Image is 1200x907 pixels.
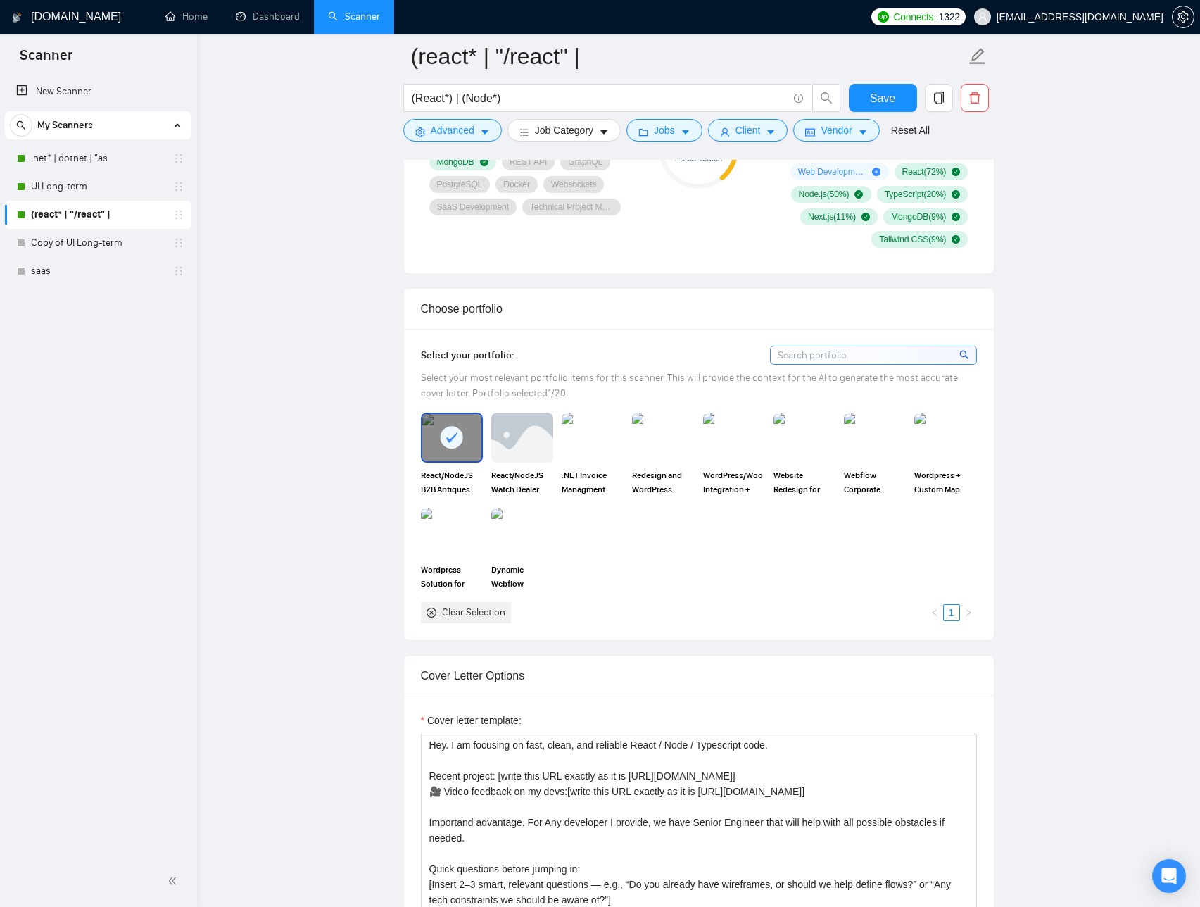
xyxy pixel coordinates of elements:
[491,508,553,557] img: portfolio thumbnail image
[861,213,870,221] span: check-circle
[1173,11,1194,23] span: setting
[879,234,946,245] span: Tailwind CSS ( 9 %)
[926,604,943,621] li: Previous Page
[858,127,868,137] span: caret-down
[165,11,208,23] a: homeHome
[961,84,989,112] button: delete
[168,874,182,888] span: double-left
[236,11,300,23] a: dashboardDashboard
[926,604,943,621] button: left
[1172,6,1194,28] button: setting
[891,211,946,223] span: MongoDB ( 9 %)
[5,111,191,285] li: My Scanners
[914,413,976,462] img: portfolio thumbnail image
[5,77,191,106] li: New Scanner
[491,468,553,496] span: React/NodeJS Watch Dealer Marketplace
[813,92,840,104] span: search
[902,166,947,177] span: React ( 72 %)
[959,347,971,363] span: search
[812,84,840,112] button: search
[437,201,509,213] span: SaaS Development
[599,127,609,137] span: caret-down
[421,349,514,361] span: Select your portfolio:
[37,111,93,139] span: My Scanners
[421,289,977,329] div: Choose portfolio
[31,173,165,201] a: UI Long-term
[805,127,815,137] span: idcard
[952,213,960,221] span: check-circle
[944,605,959,620] a: 1
[1172,11,1194,23] a: setting
[735,123,761,138] span: Client
[943,604,960,621] li: 1
[328,11,380,23] a: searchScanner
[952,168,960,176] span: check-circle
[844,468,906,496] span: Webflow Corporate Website for DesigningIT
[568,156,602,168] span: GraphQL
[535,123,593,138] span: Job Category
[421,372,958,399] span: Select your most relevant portfolio items for this scanner. This will provide the context for the...
[480,127,490,137] span: caret-down
[870,89,895,107] span: Save
[872,168,880,176] span: plus-circle
[854,190,863,199] span: check-circle
[10,114,32,137] button: search
[849,84,917,112] button: Save
[773,413,835,462] img: portfolio thumbnail image
[411,39,966,74] input: Scanner name...
[173,153,184,164] span: holder
[978,12,987,22] span: user
[562,468,624,496] span: .NET Invoice Managment System
[659,154,738,163] div: Partial Match
[681,127,690,137] span: caret-down
[421,508,483,557] img: portfolio thumbnail image
[519,127,529,137] span: bars
[173,265,184,277] span: holder
[421,563,483,591] span: Wordpress Solution for Online Education. Yoga Ed.
[952,235,960,244] span: check-circle
[703,468,765,496] span: WordPress/Woo Integration + Dynamic Dealer Locator for LMT Defense:
[793,119,879,142] button: idcardVendorcaret-down
[173,237,184,249] span: holder
[503,179,530,190] span: Docker
[562,413,624,462] img: portfolio thumbnail image
[16,77,180,106] a: New Scanner
[626,119,702,142] button: folderJobscaret-down
[632,468,694,496] span: Redesign and WordPress Transition: WPBakery to Elementor Pro
[1152,859,1186,893] div: Open Intercom Messenger
[8,45,84,75] span: Scanner
[551,179,597,190] span: Websockets
[708,119,788,142] button: userClientcaret-down
[926,92,952,104] span: copy
[510,156,547,168] span: REST API
[638,127,648,137] span: folder
[968,47,987,65] span: edit
[437,156,474,168] span: MongoDB
[173,209,184,220] span: holder
[431,123,474,138] span: Advanced
[925,84,953,112] button: copy
[507,119,621,142] button: barsJob Categorycaret-down
[939,9,960,25] span: 1322
[773,468,835,496] span: Website Redesign for VantagePoint Software
[480,158,488,166] span: check-circle
[491,413,553,462] img: portfolio thumbnail image
[415,127,425,137] span: setting
[31,201,165,229] a: (react* | "/react" |
[878,11,889,23] img: upwork-logo.png
[632,413,694,462] img: portfolio thumbnail image
[31,144,165,173] a: .net* | dotnet | "as
[961,92,988,104] span: delete
[885,189,947,200] span: TypeScript ( 20 %)
[437,179,483,190] span: PostgreSQL
[808,211,856,223] span: Next.js ( 11 %)
[794,94,803,103] span: info-circle
[31,257,165,285] a: saas
[654,123,675,138] span: Jobs
[421,656,977,696] div: Cover Letter Options
[427,608,436,618] span: close-circle
[31,229,165,257] a: Copy of UI Long-term
[421,468,483,496] span: React/NodeJS B2B Antiques Trading Platform + Typescript/Remix/Express
[844,413,906,462] img: portfolio thumbnail image
[799,189,850,200] span: Node.js ( 50 %)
